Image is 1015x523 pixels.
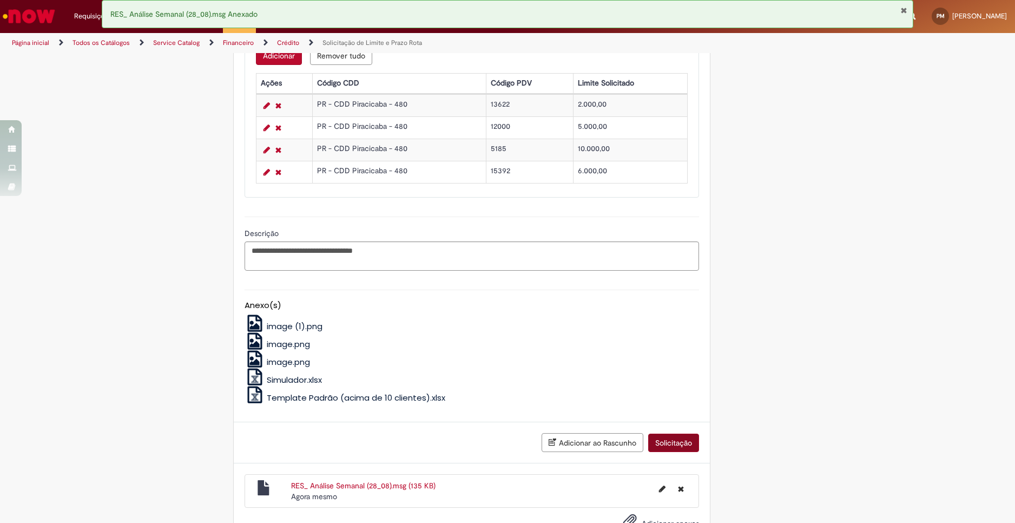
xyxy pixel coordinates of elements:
th: Código PDV [486,73,574,93]
span: RES_ Análise Semanal (28_08).msg Anexado [110,9,258,19]
td: 5.000,00 [574,116,688,139]
h5: Anexo(s) [245,301,699,310]
td: 6.000,00 [574,161,688,183]
td: 2.000,00 [574,94,688,116]
td: 15392 [486,161,574,183]
a: Remover linha 4 [273,166,284,179]
a: Solicitação de Limite e Prazo Rota [322,38,422,47]
td: PR - CDD Piracicaba - 480 [313,139,486,161]
th: Código CDD [313,73,486,93]
button: Adicionar ao Rascunho [542,433,643,452]
td: 5185 [486,139,574,161]
a: Página inicial [12,38,49,47]
td: PR - CDD Piracicaba - 480 [313,161,486,183]
td: PR - CDD Piracicaba - 480 [313,94,486,116]
a: Editar Linha 3 [261,143,273,156]
button: Excluir RES_ Análise Semanal (28_08).msg [671,480,690,498]
ul: Trilhas de página [8,33,669,53]
a: Financeiro [223,38,254,47]
a: Remover linha 2 [273,121,284,134]
span: Requisições [74,11,112,22]
button: Remover todas as linhas de Crédito [310,47,372,65]
td: PR - CDD Piracicaba - 480 [313,116,486,139]
a: Crédito [277,38,299,47]
button: Editar nome de arquivo RES_ Análise Semanal (28_08).msg [652,480,672,498]
span: image.png [267,356,310,368]
a: Simulador.xlsx [245,374,322,385]
th: Ações [256,73,312,93]
button: Adicionar uma linha para Crédito [256,47,302,65]
a: RES_ Análise Semanal (28_08).msg (135 KB) [291,481,436,491]
textarea: Descrição [245,241,699,271]
span: Agora mesmo [291,492,337,501]
a: Template Padrão (acima de 10 clientes).xlsx [245,392,446,403]
span: Simulador.xlsx [267,374,322,385]
a: image (1).png [245,321,323,332]
span: image.png [267,338,310,350]
td: 12000 [486,116,574,139]
a: Todos os Catálogos [72,38,130,47]
span: image (1).png [267,321,322,332]
a: Editar Linha 2 [261,121,273,134]
a: Editar Linha 1 [261,99,273,112]
td: 13622 [486,94,574,116]
span: Template Padrão (acima de 10 clientes).xlsx [267,392,445,403]
span: [PERSON_NAME] [952,11,1007,21]
button: Solicitação [648,434,699,452]
a: Remover linha 1 [273,99,284,112]
time: 29/08/2025 10:07:26 [291,492,337,501]
a: Remover linha 3 [273,143,284,156]
a: Service Catalog [153,38,200,47]
button: Fechar Notificação [900,6,907,15]
th: Limite Solicitado [574,73,688,93]
td: 10.000,00 [574,139,688,161]
span: PM [937,12,945,19]
span: Descrição [245,228,281,238]
a: image.png [245,338,311,350]
img: ServiceNow [1,5,57,27]
a: image.png [245,356,311,368]
a: Editar Linha 4 [261,166,273,179]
